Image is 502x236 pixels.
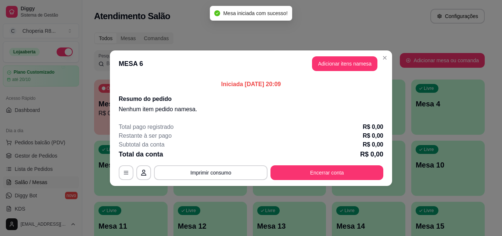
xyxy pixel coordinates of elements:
p: R$ 0,00 [363,123,383,131]
p: R$ 0,00 [363,140,383,149]
button: Imprimir consumo [154,165,268,180]
span: Mesa iniciada com sucesso! [223,10,287,16]
span: check-circle [214,10,220,16]
header: MESA 6 [110,50,392,77]
button: Encerrar conta [270,165,383,180]
p: Total da conta [119,149,163,159]
button: Close [379,52,391,64]
p: R$ 0,00 [363,131,383,140]
p: R$ 0,00 [360,149,383,159]
p: Total pago registrado [119,123,173,131]
p: Restante à ser pago [119,131,172,140]
button: Adicionar itens namesa [312,56,377,71]
p: Subtotal da conta [119,140,165,149]
p: Iniciada [DATE] 20:09 [119,80,383,89]
h2: Resumo do pedido [119,95,383,103]
p: Nenhum item pedido na mesa . [119,105,383,114]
